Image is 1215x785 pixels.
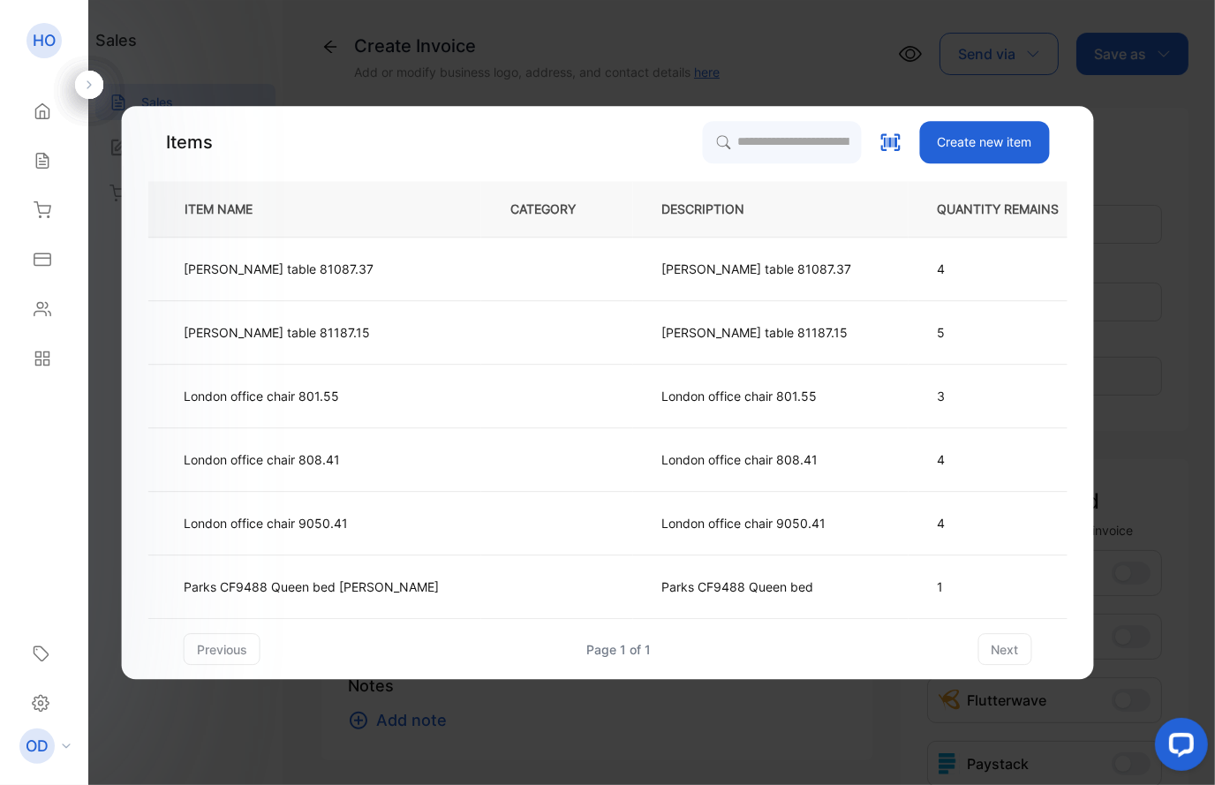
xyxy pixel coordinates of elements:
p: HO [33,29,56,52]
p: 5 [938,323,1088,342]
p: London office chair 801.55 [662,387,818,405]
p: 3 [938,387,1088,405]
p: ITEM NAME [177,200,281,218]
p: 4 [938,514,1088,532]
p: London office chair 808.41 [184,450,340,469]
button: next [977,633,1031,665]
p: 4 [938,260,1088,278]
p: OD [26,735,49,758]
p: Parks CF9488 Queen bed [PERSON_NAME] [184,577,439,596]
p: London office chair 808.41 [662,450,819,469]
p: [PERSON_NAME] table 81087.37 [662,260,852,278]
p: 1 [938,577,1088,596]
p: QUANTITY REMAINS [938,200,1088,218]
p: [PERSON_NAME] table 81187.15 [662,323,849,342]
p: 4 [938,450,1088,469]
p: London office chair 801.55 [184,387,339,405]
p: Parks CF9488 Queen bed [662,577,814,596]
p: London office chair 9050.41 [184,514,348,532]
iframe: LiveChat chat widget [1141,711,1215,785]
button: Create new item [919,121,1049,163]
p: CATEGORY [510,200,604,218]
p: [PERSON_NAME] table 81187.15 [184,323,370,342]
p: [PERSON_NAME] table 81087.37 [184,260,374,278]
p: Items [166,129,213,155]
div: Page 1 of 1 [586,640,651,659]
p: London office chair 9050.41 [662,514,826,532]
button: previous [184,633,260,665]
p: DESCRIPTION [662,200,774,218]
